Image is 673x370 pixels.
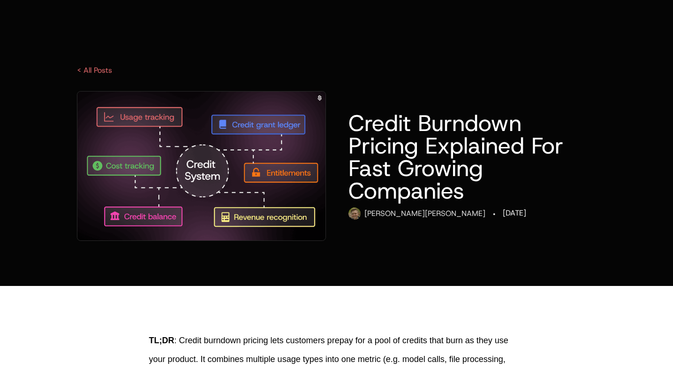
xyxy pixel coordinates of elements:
[149,336,174,345] span: TL;DR
[77,92,326,240] img: Pillar - Credits Builder
[364,208,485,219] div: [PERSON_NAME] [PERSON_NAME]
[493,208,495,221] div: ·
[348,112,596,202] h1: Credit Burndown Pricing Explained For Fast Growing Companies
[348,208,361,220] img: Ryan Echternacht
[503,208,526,219] div: [DATE]
[77,65,112,75] a: < All Posts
